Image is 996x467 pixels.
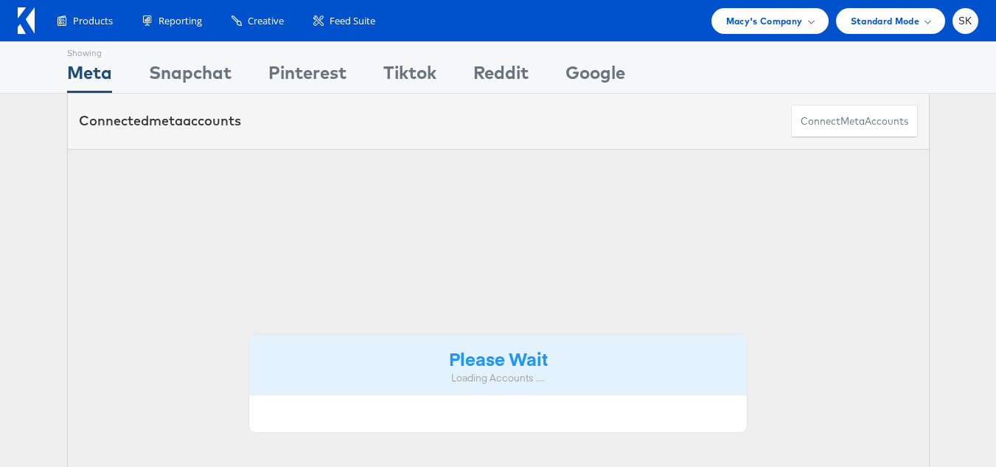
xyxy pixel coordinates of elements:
[383,60,436,93] div: Tiktok
[840,114,865,128] span: meta
[726,13,803,29] span: Macy's Company
[851,13,919,29] span: Standard Mode
[791,105,918,138] button: ConnectmetaAccounts
[473,60,529,93] div: Reddit
[268,60,346,93] div: Pinterest
[149,60,231,93] div: Snapchat
[79,111,241,131] div: Connected accounts
[565,60,625,93] div: Google
[449,346,548,370] strong: Please Wait
[958,16,972,26] span: SK
[67,60,112,93] div: Meta
[67,42,112,60] div: Showing
[149,112,183,129] span: meta
[330,14,375,28] span: Feed Suite
[248,14,284,28] span: Creative
[73,14,113,28] span: Products
[260,371,736,385] div: Loading Accounts ....
[159,14,202,28] span: Reporting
